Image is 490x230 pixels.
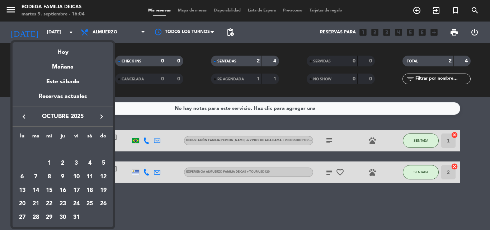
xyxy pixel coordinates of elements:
div: 18 [84,184,96,197]
div: 19 [97,184,109,197]
button: keyboard_arrow_right [95,112,108,121]
div: 5 [97,157,109,169]
td: 6 de octubre de 2025 [15,170,29,184]
td: 1 de octubre de 2025 [42,157,56,170]
td: 19 de octubre de 2025 [96,184,110,197]
td: 23 de octubre de 2025 [56,197,70,211]
i: keyboard_arrow_right [97,112,106,121]
td: 16 de octubre de 2025 [56,184,70,197]
div: 26 [97,198,109,210]
button: keyboard_arrow_left [18,112,30,121]
td: 22 de octubre de 2025 [42,197,56,211]
div: Mañana [13,57,113,72]
td: 2 de octubre de 2025 [56,157,70,170]
td: 4 de octubre de 2025 [83,157,97,170]
td: 17 de octubre de 2025 [70,184,83,197]
div: 1 [43,157,55,169]
div: 12 [97,171,109,183]
div: 10 [70,171,83,183]
div: 6 [16,171,28,183]
td: 29 de octubre de 2025 [42,211,56,224]
td: 10 de octubre de 2025 [70,170,83,184]
th: miércoles [42,132,56,143]
td: 14 de octubre de 2025 [29,184,43,197]
div: 2 [57,157,69,169]
th: sábado [83,132,97,143]
td: 25 de octubre de 2025 [83,197,97,211]
td: 13 de octubre de 2025 [15,184,29,197]
th: domingo [96,132,110,143]
div: Reservas actuales [13,92,113,107]
div: 31 [70,211,83,224]
div: 16 [57,184,69,197]
td: 27 de octubre de 2025 [15,211,29,224]
div: 21 [30,198,42,210]
td: 12 de octubre de 2025 [96,170,110,184]
div: 24 [70,198,83,210]
td: 30 de octubre de 2025 [56,211,70,224]
th: lunes [15,132,29,143]
div: 28 [30,211,42,224]
div: 17 [70,184,83,197]
td: 8 de octubre de 2025 [42,170,56,184]
div: 8 [43,171,55,183]
div: 27 [16,211,28,224]
div: Este sábado [13,72,113,92]
td: 28 de octubre de 2025 [29,211,43,224]
td: 15 de octubre de 2025 [42,184,56,197]
td: 26 de octubre de 2025 [96,197,110,211]
th: viernes [70,132,83,143]
div: 14 [30,184,42,197]
td: 7 de octubre de 2025 [29,170,43,184]
div: 9 [57,171,69,183]
div: 25 [84,198,96,210]
div: 30 [57,211,69,224]
div: 13 [16,184,28,197]
td: 31 de octubre de 2025 [70,211,83,224]
td: 5 de octubre de 2025 [96,157,110,170]
td: 24 de octubre de 2025 [70,197,83,211]
td: 20 de octubre de 2025 [15,197,29,211]
div: 22 [43,198,55,210]
td: 21 de octubre de 2025 [29,197,43,211]
span: octubre 2025 [30,112,95,121]
div: 15 [43,184,55,197]
td: 9 de octubre de 2025 [56,170,70,184]
td: 18 de octubre de 2025 [83,184,97,197]
div: 7 [30,171,42,183]
div: 4 [84,157,96,169]
td: OCT. [15,143,110,157]
th: jueves [56,132,70,143]
div: 23 [57,198,69,210]
div: Hoy [13,42,113,57]
th: martes [29,132,43,143]
div: 29 [43,211,55,224]
div: 20 [16,198,28,210]
td: 11 de octubre de 2025 [83,170,97,184]
div: 3 [70,157,83,169]
i: keyboard_arrow_left [20,112,28,121]
td: 3 de octubre de 2025 [70,157,83,170]
div: 11 [84,171,96,183]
